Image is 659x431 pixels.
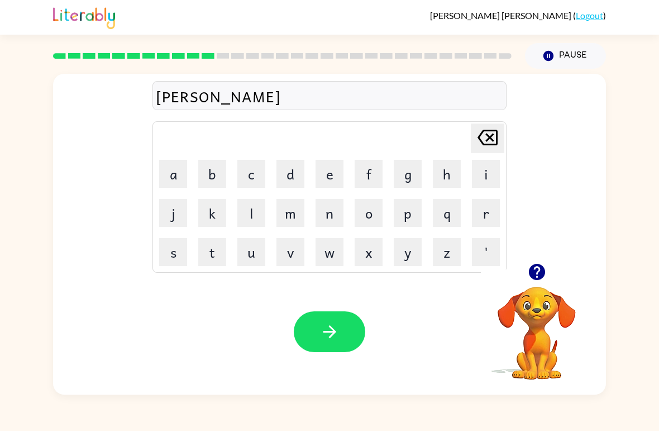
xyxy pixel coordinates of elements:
[394,199,422,227] button: p
[525,43,606,69] button: Pause
[316,238,343,266] button: w
[472,199,500,227] button: r
[316,160,343,188] button: e
[276,160,304,188] button: d
[355,160,383,188] button: f
[159,160,187,188] button: a
[159,199,187,227] button: j
[433,199,461,227] button: q
[481,269,593,381] video: Your browser must support playing .mp4 files to use Literably. Please try using another browser.
[430,10,573,21] span: [PERSON_NAME] [PERSON_NAME]
[237,199,265,227] button: l
[316,199,343,227] button: n
[198,238,226,266] button: t
[472,238,500,266] button: '
[430,10,606,21] div: ( )
[53,4,115,29] img: Literably
[156,84,503,108] div: [PERSON_NAME]
[355,238,383,266] button: x
[237,238,265,266] button: u
[394,160,422,188] button: g
[355,199,383,227] button: o
[159,238,187,266] button: s
[198,199,226,227] button: k
[576,10,603,21] a: Logout
[276,199,304,227] button: m
[276,238,304,266] button: v
[394,238,422,266] button: y
[198,160,226,188] button: b
[433,238,461,266] button: z
[472,160,500,188] button: i
[237,160,265,188] button: c
[433,160,461,188] button: h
